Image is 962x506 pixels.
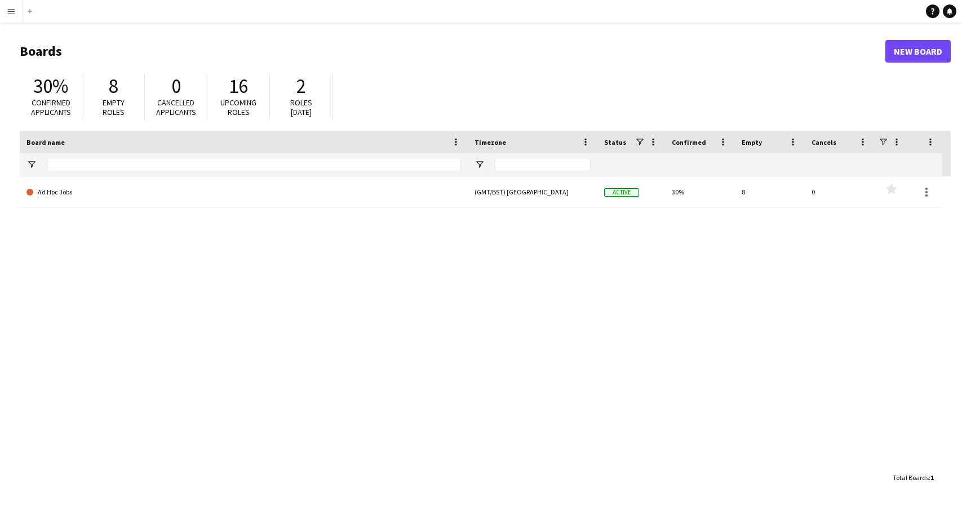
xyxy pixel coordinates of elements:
div: (GMT/BST) [GEOGRAPHIC_DATA] [468,176,597,207]
span: 2 [296,74,306,99]
span: Confirmed [672,138,706,147]
span: 1 [930,473,934,482]
span: Cancelled applicants [156,97,196,117]
span: Empty [742,138,762,147]
span: 30% [33,74,68,99]
div: 0 [805,176,875,207]
span: Empty roles [103,97,125,117]
input: Board name Filter Input [47,158,461,171]
div: 8 [735,176,805,207]
span: 8 [109,74,118,99]
a: New Board [885,40,951,63]
div: : [893,467,934,489]
span: Total Boards [893,473,929,482]
span: Timezone [475,138,506,147]
button: Open Filter Menu [475,159,485,170]
button: Open Filter Menu [26,159,37,170]
span: 16 [229,74,248,99]
span: Cancels [812,138,836,147]
h1: Boards [20,43,885,60]
span: Upcoming roles [220,97,256,117]
input: Timezone Filter Input [495,158,591,171]
span: Status [604,138,626,147]
span: Confirmed applicants [31,97,71,117]
div: 30% [665,176,735,207]
span: Board name [26,138,65,147]
span: Roles [DATE] [290,97,312,117]
span: 0 [171,74,181,99]
span: Active [604,188,639,197]
a: Ad Hoc Jobs [26,176,461,208]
